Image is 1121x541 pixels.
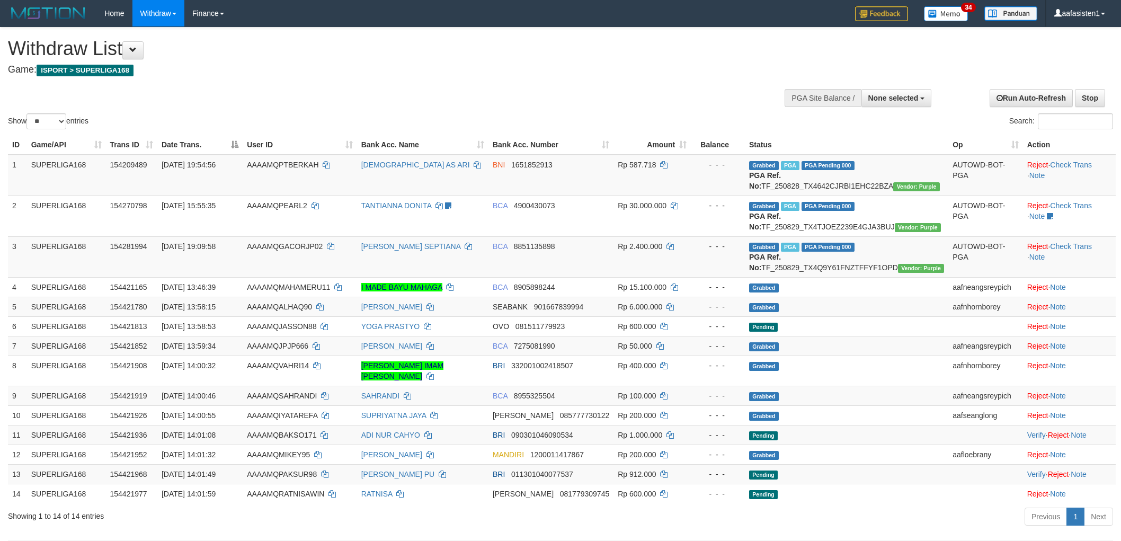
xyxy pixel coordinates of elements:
[247,161,318,169] span: AAAAMQPTBERKAH
[8,316,27,336] td: 6
[162,242,216,251] span: [DATE] 19:09:58
[247,342,308,350] span: AAAAMQJPJP666
[1027,431,1046,439] a: Verify
[868,94,919,102] span: None selected
[162,490,216,498] span: [DATE] 14:01:59
[948,386,1023,405] td: aafneangsreypich
[27,135,106,155] th: Game/API: activate to sort column ascending
[618,431,662,439] span: Rp 1.000.000
[8,336,27,356] td: 7
[1071,470,1087,478] a: Note
[618,201,666,210] span: Rp 30.000.000
[493,431,505,439] span: BRI
[361,303,422,311] a: [PERSON_NAME]
[27,316,106,336] td: SUPERLIGA168
[948,297,1023,316] td: aafnhornborey
[530,450,584,459] span: Copy 1200011417867 to clipboard
[1027,242,1048,251] a: Reject
[247,431,317,439] span: AAAAMQBAKSO171
[488,135,613,155] th: Bank Acc. Number: activate to sort column ascending
[8,484,27,503] td: 14
[162,470,216,478] span: [DATE] 14:01:49
[8,277,27,297] td: 4
[1027,450,1048,459] a: Reject
[1009,113,1113,129] label: Search:
[749,243,779,252] span: Grabbed
[110,283,147,291] span: 154421165
[745,196,948,236] td: TF_250829_TX4TJOEZ239E4GJA3BUJ
[990,89,1073,107] a: Run Auto-Refresh
[511,470,573,478] span: Copy 011301040077537 to clipboard
[26,113,66,129] select: Showentries
[514,392,555,400] span: Copy 8955325504 to clipboard
[618,490,656,498] span: Rp 600.000
[695,341,741,351] div: - - -
[511,431,573,439] span: Copy 090301046090534 to clipboard
[511,161,553,169] span: Copy 1651852913 to clipboard
[695,391,741,401] div: - - -
[27,356,106,386] td: SUPERLIGA168
[618,361,656,370] span: Rp 400.000
[106,135,157,155] th: Trans ID: activate to sort column ascending
[8,135,27,155] th: ID
[162,283,216,291] span: [DATE] 13:46:39
[1027,201,1048,210] a: Reject
[27,464,106,484] td: SUPERLIGA168
[695,430,741,440] div: - - -
[1023,386,1116,405] td: ·
[361,392,399,400] a: SAHRANDI
[493,392,508,400] span: BCA
[613,135,691,155] th: Amount: activate to sort column ascending
[493,242,508,251] span: BCA
[8,236,27,277] td: 3
[1023,445,1116,464] td: ·
[984,6,1037,21] img: panduan.png
[110,470,147,478] span: 154421968
[695,360,741,371] div: - - -
[8,38,737,59] h1: Withdraw List
[27,196,106,236] td: SUPERLIGA168
[162,431,216,439] span: [DATE] 14:01:08
[948,236,1023,277] td: AUTOWD-BOT-PGA
[1050,361,1066,370] a: Note
[1050,450,1066,459] a: Note
[749,323,778,332] span: Pending
[247,322,317,331] span: AAAAMQJASSON88
[247,242,323,251] span: AAAAMQGACORJP02
[247,490,324,498] span: AAAAMQRATNISAWIN
[247,283,330,291] span: AAAAMQMAHAMERU11
[27,484,106,503] td: SUPERLIGA168
[247,303,312,311] span: AAAAMQALHAQ90
[8,196,27,236] td: 2
[1027,303,1048,311] a: Reject
[1048,431,1069,439] a: Reject
[781,243,799,252] span: Marked by aafnonsreyleab
[162,303,216,311] span: [DATE] 13:58:15
[157,135,243,155] th: Date Trans.: activate to sort column descending
[802,161,855,170] span: PGA Pending
[1023,155,1116,196] td: · ·
[357,135,488,155] th: Bank Acc. Name: activate to sort column ascending
[1029,171,1045,180] a: Note
[948,405,1023,425] td: aafseanglong
[110,361,147,370] span: 154421908
[1050,411,1066,420] a: Note
[1023,464,1116,484] td: · ·
[898,264,944,273] span: Vendor URL: https://trx4.1velocity.biz
[1066,508,1084,526] a: 1
[695,159,741,170] div: - - -
[110,411,147,420] span: 154421926
[247,411,317,420] span: AAAAMQIYATAREFA
[1023,405,1116,425] td: ·
[162,361,216,370] span: [DATE] 14:00:32
[514,342,555,350] span: Copy 7275081990 to clipboard
[695,469,741,480] div: - - -
[493,361,505,370] span: BRI
[1050,283,1066,291] a: Note
[948,336,1023,356] td: aafneangsreypich
[1027,392,1048,400] a: Reject
[618,450,656,459] span: Rp 200.000
[27,336,106,356] td: SUPERLIGA168
[948,155,1023,196] td: AUTOWD-BOT-PGA
[1050,490,1066,498] a: Note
